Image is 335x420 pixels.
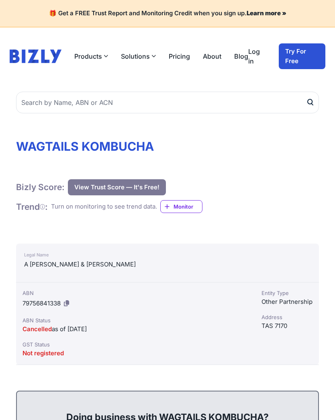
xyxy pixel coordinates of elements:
button: View Trust Score — It's Free! [68,179,166,195]
h1: Bizly Score: [16,182,65,193]
a: 79756841338 [22,299,61,307]
div: Address [261,313,313,321]
a: Pricing [169,51,190,61]
div: as of [DATE] [22,324,249,334]
div: ABN [22,289,249,297]
button: Solutions [121,51,156,61]
h4: 🎁 Get a FREE Trust Report and Monitoring Credit when you sign up. [10,10,325,17]
a: Try For Free [279,43,325,69]
a: Learn more » [247,9,286,17]
div: TAS 7170 [261,321,313,331]
div: GST Status [22,340,249,348]
div: Other Partnership [261,297,313,307]
a: About [203,51,221,61]
div: A [PERSON_NAME] & [PERSON_NAME] [24,260,311,269]
h1: WAGTAILS KOMBUCHA [16,139,319,154]
a: Log in [248,47,266,66]
div: ABN Status [22,316,249,324]
h1: Trend : [16,201,48,212]
div: Legal Name [24,250,311,260]
span: Monitor [174,203,202,211]
a: Monitor [160,200,202,213]
button: Products [74,51,108,61]
span: Not registered [22,349,64,357]
span: Cancelled [22,325,52,333]
input: Search by Name, ABN or ACN [16,92,319,113]
div: Turn on monitoring to see trend data. [51,202,157,211]
a: Blog [234,51,248,61]
div: Entity Type [261,289,313,297]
